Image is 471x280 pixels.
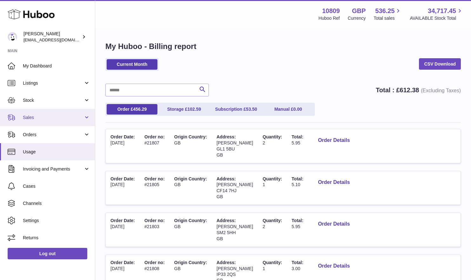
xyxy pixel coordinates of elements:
[169,129,212,163] td: GB
[211,104,262,115] a: Subscription £53.50
[374,7,402,21] a: 536.25 Total sales
[8,248,87,259] a: Log out
[216,146,235,151] span: GL1 5BU
[262,260,282,265] span: Quantity:
[110,176,135,181] span: Order Date:
[174,134,207,139] span: Origin Country:
[400,87,419,94] span: 612.38
[258,171,287,205] td: 1
[216,182,253,187] span: [PERSON_NAME]
[23,132,83,138] span: Orders
[410,7,463,21] a: 34,717.45 AVAILABLE Stock Total
[174,218,207,223] span: Origin Country:
[375,7,395,15] span: 536.25
[133,107,147,112] span: 456.29
[313,176,355,189] button: Order Details
[216,260,236,265] span: Address:
[421,88,461,93] span: (Excluding Taxes)
[23,37,93,42] span: [EMAIL_ADDRESS][DOMAIN_NAME]
[23,97,83,103] span: Stock
[144,218,165,223] span: Order no:
[293,107,302,112] span: 0.00
[313,260,355,273] button: Order Details
[292,266,300,271] span: 3.00
[23,63,90,69] span: My Dashboard
[110,260,135,265] span: Order Date:
[292,218,303,223] span: Total:
[292,140,300,145] span: 5.95
[428,7,456,15] span: 34,717.45
[216,152,223,157] span: GB
[187,107,201,112] span: 102.59
[262,176,282,181] span: Quantity:
[352,7,366,15] strong: GBP
[110,134,135,139] span: Order Date:
[262,218,282,223] span: Quantity:
[292,182,300,187] span: 5.10
[106,171,140,205] td: [DATE]
[23,200,90,206] span: Channels
[169,213,212,247] td: GB
[319,15,340,21] div: Huboo Ref
[292,224,300,229] span: 5.95
[322,7,340,15] strong: 10809
[169,171,212,205] td: GB
[292,260,303,265] span: Total:
[23,218,90,224] span: Settings
[216,236,223,241] span: GB
[263,104,314,115] a: Manual £0.00
[174,176,207,181] span: Origin Country:
[23,183,90,189] span: Cases
[216,272,236,277] span: IP33 2QS
[216,194,223,199] span: GB
[105,41,461,52] h1: My Huboo - Billing report
[216,176,236,181] span: Address:
[258,129,287,163] td: 2
[376,87,461,94] strong: Total : £
[23,115,83,121] span: Sales
[216,224,253,229] span: [PERSON_NAME]
[140,129,169,163] td: #21807
[144,176,165,181] span: Order no:
[174,260,207,265] span: Origin Country:
[216,134,236,139] span: Address:
[216,188,236,193] span: CF14 7HJ
[258,213,287,247] td: 2
[313,134,355,147] button: Order Details
[23,80,83,86] span: Listings
[262,134,282,139] span: Quantity:
[246,107,257,112] span: 53.50
[348,15,366,21] div: Currency
[292,176,303,181] span: Total:
[159,104,209,115] a: Storage £102.59
[23,166,83,172] span: Invoicing and Payments
[216,230,236,235] span: SM2 5HH
[216,140,253,145] span: [PERSON_NAME]
[292,134,303,139] span: Total:
[23,235,90,241] span: Returns
[106,213,140,247] td: [DATE]
[216,266,253,271] span: [PERSON_NAME]
[23,149,90,155] span: Usage
[216,218,236,223] span: Address:
[8,32,17,42] img: shop@ballersingod.com
[144,134,165,139] span: Order no:
[110,218,135,223] span: Order Date:
[23,31,81,43] div: [PERSON_NAME]
[107,59,157,70] a: Current Month
[106,129,140,163] td: [DATE]
[419,58,461,70] a: CSV Download
[374,15,402,21] span: Total sales
[140,171,169,205] td: #21805
[140,213,169,247] td: #21803
[313,218,355,231] button: Order Details
[410,15,463,21] span: AVAILABLE Stock Total
[107,104,157,115] a: Order £456.29
[144,260,165,265] span: Order no:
